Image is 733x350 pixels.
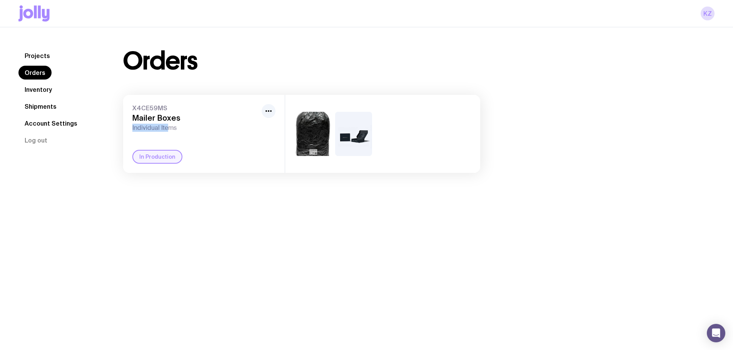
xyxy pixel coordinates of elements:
[18,66,52,80] a: Orders
[132,150,182,164] div: In Production
[707,324,725,342] div: Open Intercom Messenger
[132,113,259,123] h3: Mailer Boxes
[18,49,56,63] a: Projects
[18,116,83,130] a: Account Settings
[701,7,715,20] a: KZ
[132,104,259,112] span: X4CE59MS
[132,124,259,132] span: Individual Items
[18,100,63,113] a: Shipments
[18,83,58,96] a: Inventory
[18,133,53,147] button: Log out
[123,49,197,73] h1: Orders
